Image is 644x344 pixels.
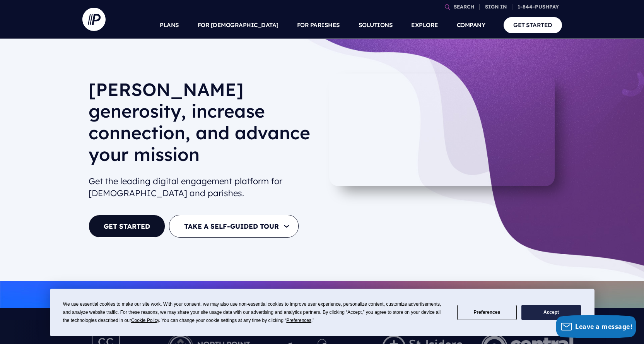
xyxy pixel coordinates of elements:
[89,215,165,238] a: GET STARTED
[63,300,448,325] div: We use essential cookies to make our site work. With your consent, we may also use non-essential ...
[198,12,278,39] a: FOR [DEMOGRAPHIC_DATA]
[89,79,316,171] h1: [PERSON_NAME] generosity, increase connection, and advance your mission
[286,318,311,323] span: Preferences
[359,12,393,39] a: SOLUTIONS
[297,12,340,39] a: FOR PARISHES
[457,305,517,320] button: Preferences
[504,17,562,33] a: GET STARTED
[169,215,299,238] button: TAKE A SELF-GUIDED TOUR
[131,318,159,323] span: Cookie Policy
[89,286,556,303] p: Catch up on our major AI announcements and
[160,12,179,39] a: PLANS
[575,322,632,331] span: Leave a message!
[89,172,316,202] h2: Get the leading digital engagement platform for [DEMOGRAPHIC_DATA] and parishes.
[556,315,636,338] button: Leave a message!
[50,289,594,336] div: Cookie Consent Prompt
[411,12,438,39] a: EXPLORE
[521,305,581,320] button: Accept
[457,12,485,39] a: COMPANY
